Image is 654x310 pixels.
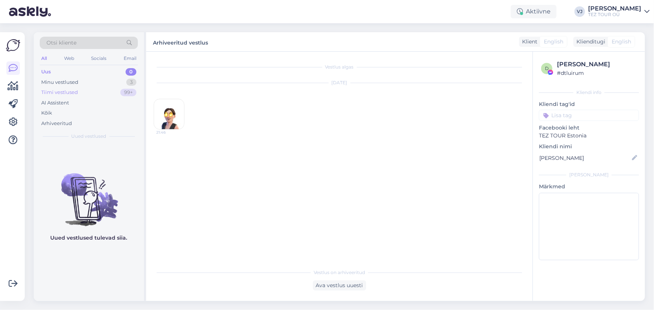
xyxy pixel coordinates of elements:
[557,60,637,69] div: [PERSON_NAME]
[314,269,365,276] span: Vestlus on arhiveeritud
[154,99,184,129] img: Attachment
[6,38,20,52] img: Askly Logo
[63,54,76,63] div: Web
[588,12,641,18] div: TEZ TOUR OÜ
[573,38,605,46] div: Klienditugi
[539,171,639,178] div: [PERSON_NAME]
[539,132,639,140] p: TEZ TOUR Estonia
[539,154,630,162] input: Lisa nimi
[154,64,525,70] div: Vestlus algas
[519,38,537,46] div: Klient
[41,79,78,86] div: Minu vestlused
[46,39,76,47] span: Otsi kliente
[41,68,51,76] div: Uus
[41,89,78,96] div: Tiimi vestlused
[156,130,184,135] span: 21:46
[539,124,639,132] p: Facebooki leht
[34,160,144,227] img: No chats
[539,110,639,121] input: Lisa tag
[41,99,69,107] div: AI Assistent
[612,38,631,46] span: English
[90,54,108,63] div: Socials
[126,68,136,76] div: 0
[126,79,136,86] div: 3
[154,79,525,86] div: [DATE]
[545,66,549,71] span: d
[40,54,48,63] div: All
[51,234,127,242] p: Uued vestlused tulevad siia.
[539,89,639,96] div: Kliendi info
[544,38,563,46] span: English
[557,69,637,77] div: # dtluirum
[539,143,639,151] p: Kliendi nimi
[72,133,106,140] span: Uued vestlused
[41,120,72,127] div: Arhiveeritud
[575,6,585,17] div: VJ
[41,109,52,117] div: Kõik
[588,6,650,18] a: [PERSON_NAME]TEZ TOUR OÜ
[511,5,557,18] div: Aktiivne
[539,100,639,108] p: Kliendi tag'id
[153,37,208,47] label: Arhiveeritud vestlus
[313,280,366,291] div: Ava vestlus uuesti
[120,89,136,96] div: 99+
[122,54,138,63] div: Email
[588,6,641,12] div: [PERSON_NAME]
[539,183,639,191] p: Märkmed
